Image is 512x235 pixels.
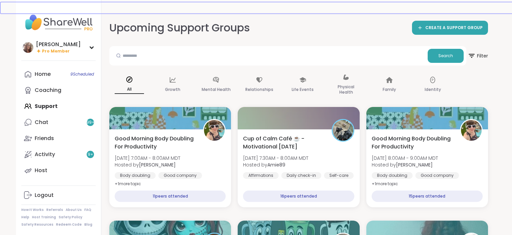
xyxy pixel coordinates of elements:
[21,208,44,212] a: How It Works
[425,86,441,94] p: Identity
[46,208,63,212] a: Referrals
[428,49,464,63] button: Search
[139,161,176,168] b: [PERSON_NAME]
[245,86,273,94] p: Relationships
[468,48,488,64] span: Filter
[383,86,396,94] p: Family
[56,222,82,227] a: Redeem Code
[372,161,438,168] span: Hosted by
[412,21,488,35] a: CREATE A SUPPORT GROUP
[21,114,96,130] a: Chat99+
[243,191,354,202] div: 16 peers attended
[35,192,54,199] div: Logout
[115,191,226,202] div: 11 peers attended
[32,215,56,220] a: Host Training
[396,161,433,168] b: [PERSON_NAME]
[21,215,29,220] a: Help
[86,120,95,125] span: 99 +
[21,222,53,227] a: Safety Resources
[84,208,91,212] a: FAQ
[415,172,459,179] div: Good company
[202,86,231,94] p: Mental Health
[115,135,196,151] span: Good Morning Body Doubling For Productivity
[461,120,482,141] img: Adrienne_QueenOfTheDawn
[35,135,54,142] div: Friends
[35,151,55,158] div: Activity
[158,172,202,179] div: Good company
[333,120,353,141] img: Amie89
[35,119,48,126] div: Chat
[21,130,96,146] a: Friends
[115,172,156,179] div: Body doubling
[372,191,483,202] div: 15 peers attended
[88,152,93,157] span: 9 +
[165,86,180,94] p: Growth
[70,72,94,77] span: 9 Scheduled
[331,83,361,96] p: Physical Health
[243,135,324,151] span: Cup of Calm Café ☕️ - Motivational [DATE]
[35,87,61,94] div: Coaching
[243,172,279,179] div: Affirmations
[66,208,82,212] a: About Us
[21,66,96,82] a: Home9Scheduled
[21,146,96,162] a: Activity9+
[21,82,96,98] a: Coaching
[115,85,144,94] p: All
[35,167,47,174] div: Host
[243,161,308,168] span: Hosted by
[468,46,488,66] button: Filter
[372,135,453,151] span: Good Morning Body Doubling For Productivity
[372,172,413,179] div: Body doubling
[21,187,96,203] a: Logout
[252,24,258,29] iframe: Spotlight
[59,215,82,220] a: Safety Policy
[267,161,285,168] b: Amie89
[35,71,51,78] div: Home
[89,87,94,93] iframe: Spotlight
[204,120,225,141] img: Adrienne_QueenOfTheDawn
[23,42,33,53] img: dodi
[438,53,453,59] span: Search
[281,172,321,179] div: Daily check-in
[425,25,483,31] span: CREATE A SUPPORT GROUP
[372,155,438,161] span: [DATE] 8:00AM - 9:00AM MDT
[324,172,354,179] div: Self-care
[42,48,70,54] span: Pro Member
[36,41,81,48] div: [PERSON_NAME]
[109,20,255,35] h2: Upcoming Support Groups
[21,11,96,34] img: ShareWell Nav Logo
[115,161,180,168] span: Hosted by
[115,155,180,161] span: [DATE] 7:00AM - 8:00AM MDT
[243,155,308,161] span: [DATE] 7:30AM - 8:00AM MDT
[84,222,92,227] a: Blog
[21,162,96,179] a: Host
[292,86,314,94] p: Life Events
